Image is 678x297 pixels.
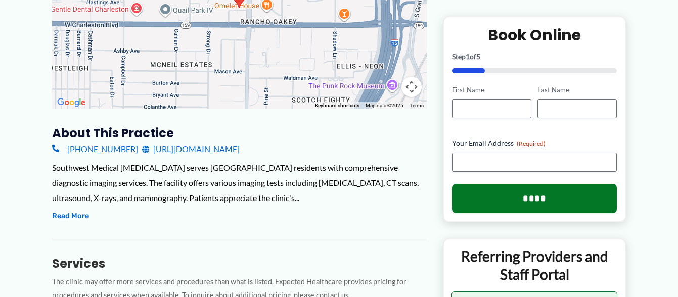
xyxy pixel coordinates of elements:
[52,125,427,141] h3: About this practice
[452,85,531,95] label: First Name
[315,102,359,109] button: Keyboard shortcuts
[537,85,617,95] label: Last Name
[366,103,403,108] span: Map data ©2025
[55,96,88,109] a: Open this area in Google Maps (opens a new window)
[476,52,480,61] span: 5
[55,96,88,109] img: Google
[52,210,89,222] button: Read More
[401,77,422,97] button: Map camera controls
[52,141,138,157] a: [PHONE_NUMBER]
[410,103,424,108] a: Terms (opens in new tab)
[52,256,427,271] h3: Services
[452,25,617,45] h2: Book Online
[52,160,427,205] div: Southwest Medical [MEDICAL_DATA] serves [GEOGRAPHIC_DATA] residents with comprehensive diagnostic...
[517,140,546,147] span: (Required)
[452,138,617,148] label: Your Email Address
[466,52,470,61] span: 1
[452,53,617,60] p: Step of
[142,141,240,157] a: [URL][DOMAIN_NAME]
[451,247,618,284] p: Referring Providers and Staff Portal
